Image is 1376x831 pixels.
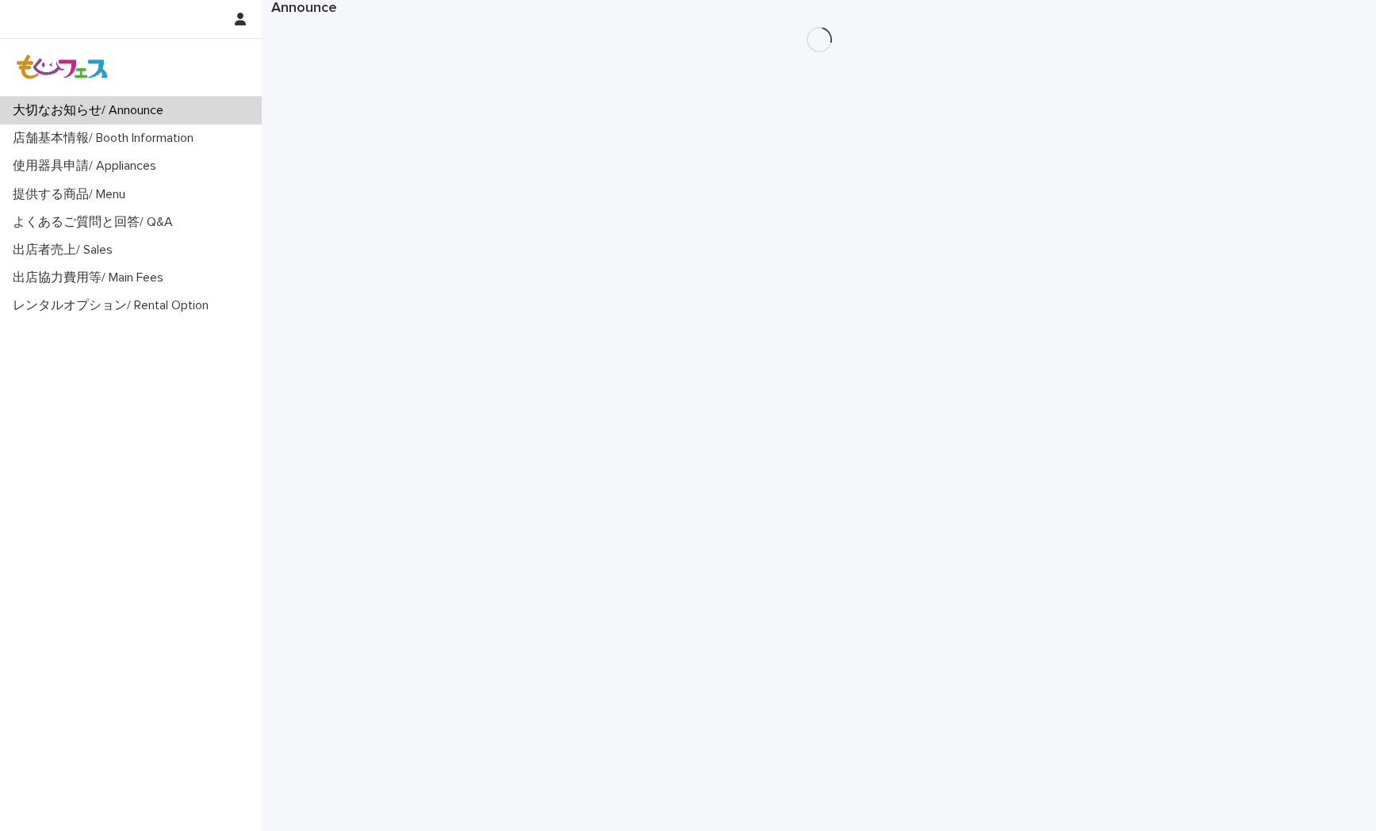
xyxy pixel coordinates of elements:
p: よくあるご質問と回答/ Q&A [6,215,186,230]
img: Z8gcrWHQVC4NX3Wf4olx [13,52,113,83]
p: レンタルオプション/ Rental Option [6,298,221,313]
p: 提供する商品/ Menu [6,187,138,202]
p: 出店者売上/ Sales [6,243,125,258]
p: 店舗基本情報/ Booth Information [6,131,206,146]
p: 出店協力費用等/ Main Fees [6,270,176,285]
p: 使用器具申請/ Appliances [6,159,169,174]
p: 大切なお知らせ/ Announce [6,103,176,118]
